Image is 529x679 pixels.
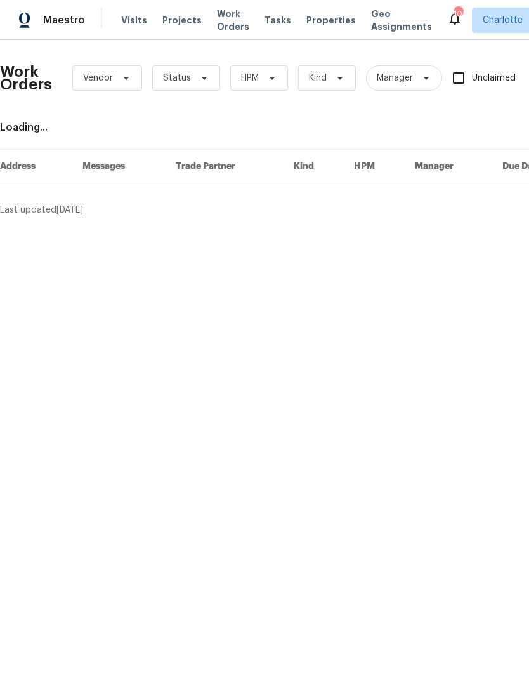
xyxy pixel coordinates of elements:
span: Kind [309,72,327,84]
span: Tasks [264,16,291,25]
th: Trade Partner [166,150,284,183]
span: Status [163,72,191,84]
div: 101 [454,8,462,20]
span: Geo Assignments [371,8,432,33]
span: Manager [377,72,413,84]
span: Visits [121,14,147,27]
span: Properties [306,14,356,27]
span: Vendor [83,72,113,84]
span: Charlotte [483,14,523,27]
th: Messages [72,150,166,183]
th: Manager [405,150,492,183]
th: Kind [284,150,344,183]
span: Projects [162,14,202,27]
th: HPM [344,150,405,183]
span: Unclaimed [472,72,516,85]
span: Maestro [43,14,85,27]
span: HPM [241,72,259,84]
span: Work Orders [217,8,249,33]
span: [DATE] [56,206,83,214]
